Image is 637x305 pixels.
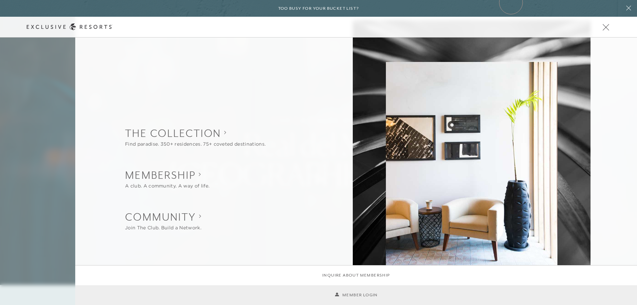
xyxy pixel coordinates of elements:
button: Show Community sub-navigation [125,210,201,231]
a: Inquire about membership [322,272,390,279]
a: Member Login [335,292,378,298]
h2: The Collection [125,126,266,141]
div: A club. A community. A way of life. [125,182,209,189]
button: Show The Collection sub-navigation [125,126,266,148]
h2: Community [125,210,201,224]
button: Show Membership sub-navigation [125,168,209,189]
div: Join The Club. Build a Network. [125,225,201,232]
div: Find paradise. 350+ residences. 75+ coveted destinations. [125,141,266,148]
button: Open navigation [602,25,610,29]
h6: Too busy for your bucket list? [278,5,359,12]
h2: Membership [125,168,209,182]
